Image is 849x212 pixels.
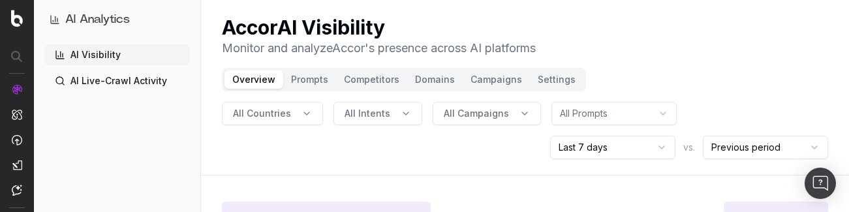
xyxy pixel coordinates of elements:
button: Campaigns [463,70,530,89]
a: AI Visibility [44,44,190,65]
div: Open Intercom Messenger [805,168,836,199]
img: Assist [12,185,22,196]
span: All Intents [345,107,390,120]
span: All Campaigns [444,107,509,120]
button: Settings [530,70,583,89]
p: Monitor and analyze Accor 's presence across AI platforms [222,39,536,57]
button: Domains [407,70,463,89]
button: Overview [224,70,283,89]
h1: Accor AI Visibility [222,16,536,39]
img: Analytics [12,84,22,95]
img: Botify logo [11,10,23,27]
button: Competitors [336,70,407,89]
h1: AI Analytics [65,10,130,29]
a: AI Live-Crawl Activity [44,70,190,91]
img: Activation [12,134,22,145]
img: Studio [12,160,22,170]
span: vs. [683,141,695,154]
button: Prompts [283,70,336,89]
span: All Countries [233,107,291,120]
button: AI Analytics [50,10,185,29]
img: Intelligence [12,109,22,120]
